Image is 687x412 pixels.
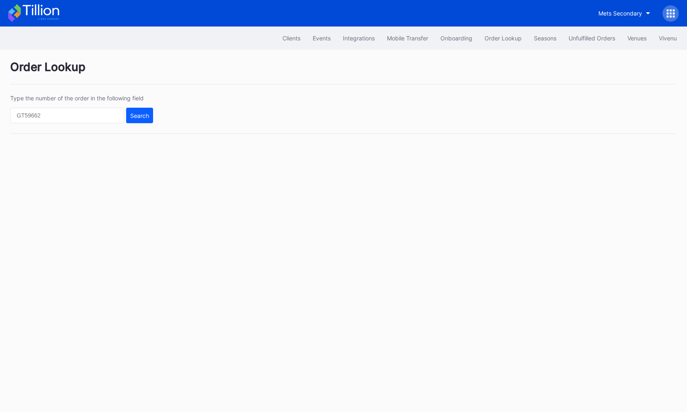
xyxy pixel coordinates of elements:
[440,35,472,42] div: Onboarding
[627,35,647,42] div: Venues
[534,35,556,42] div: Seasons
[434,31,478,46] button: Onboarding
[126,108,153,123] button: Search
[307,31,337,46] button: Events
[569,35,615,42] div: Unfulfilled Orders
[659,35,677,42] div: Vivenu
[10,95,153,102] div: Type the number of the order in the following field
[653,31,683,46] button: Vivenu
[562,31,621,46] button: Unfulfilled Orders
[478,31,528,46] button: Order Lookup
[130,112,149,119] div: Search
[381,31,434,46] button: Mobile Transfer
[276,31,307,46] button: Clients
[10,60,677,84] div: Order Lookup
[337,31,381,46] button: Integrations
[10,108,124,123] input: GT59662
[621,31,653,46] button: Venues
[598,10,642,17] div: Mets Secondary
[528,31,562,46] button: Seasons
[387,35,428,42] div: Mobile Transfer
[313,35,331,42] div: Events
[485,35,522,42] div: Order Lookup
[343,35,375,42] div: Integrations
[592,6,656,21] button: Mets Secondary
[282,35,300,42] div: Clients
